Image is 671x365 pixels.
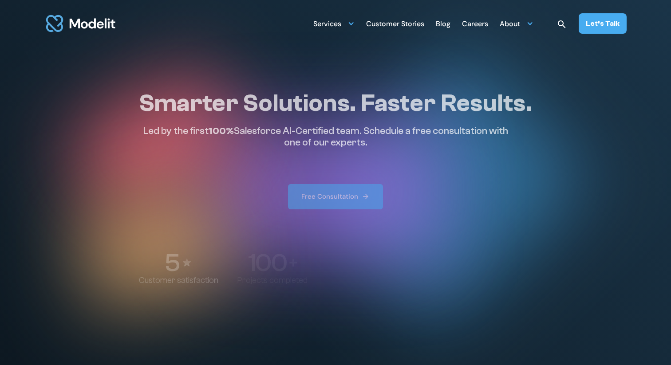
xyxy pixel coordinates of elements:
a: Free Consultation [288,184,383,209]
a: Customer Stories [366,15,424,32]
div: Services [313,15,355,32]
p: Customer satisfaction [139,275,218,286]
span: 100% [209,125,234,137]
div: Careers [462,16,488,33]
img: Stars [182,257,192,268]
p: 5 [165,250,179,275]
img: Plus [289,259,297,267]
div: Services [313,16,341,33]
div: Let’s Talk [586,19,620,28]
p: Led by the first Salesforce AI-Certified team. Schedule a free consultation with one of our experts. [139,125,513,149]
div: Blog [436,16,450,33]
div: About [500,15,533,32]
h1: Smarter Solutions. Faster Results. [139,89,532,118]
a: Blog [436,15,450,32]
a: Careers [462,15,488,32]
div: Customer Stories [366,16,424,33]
img: modelit logo [44,10,117,37]
div: About [500,16,520,33]
a: Let’s Talk [579,13,627,34]
div: Free Consultation [301,192,358,201]
p: 100 [248,250,287,275]
p: Projects completed [237,275,308,286]
img: arrow right [362,192,370,200]
a: home [44,10,117,37]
